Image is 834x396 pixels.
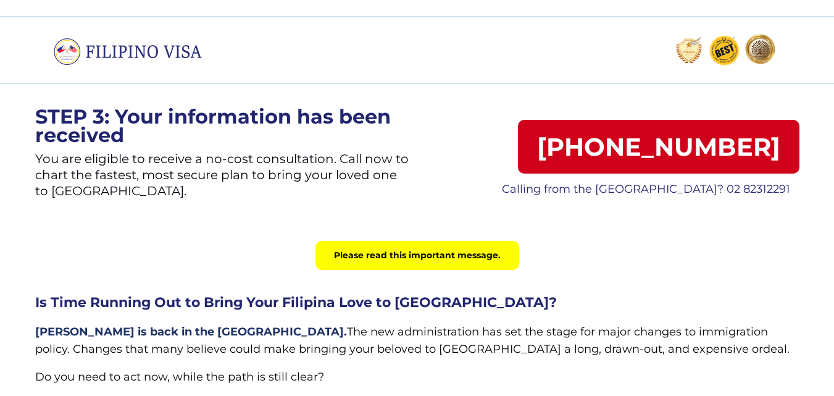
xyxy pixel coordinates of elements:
p: Calling from the [GEOGRAPHIC_DATA]? 02 82312291 [493,180,799,199]
a: [PHONE_NUMBER] [518,120,799,174]
span: The new administration has set the stage for major changes to immigration policy. Changes that ma... [35,325,790,356]
p: STEP 3: Your information has been received [35,107,410,145]
h2: Is Time Running Out to Bring Your Filipina Love to [GEOGRAPHIC_DATA]? [35,295,799,311]
span: [PERSON_NAME] is back in the [GEOGRAPHIC_DATA]. [35,325,347,339]
span: Do you need to act now, while the path is still clear? [35,370,324,384]
div: Please read this important message. [315,241,519,270]
p: You are eligible to receive a no-cost consultation. Call now to chart the fastest, most secure pl... [35,151,410,208]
